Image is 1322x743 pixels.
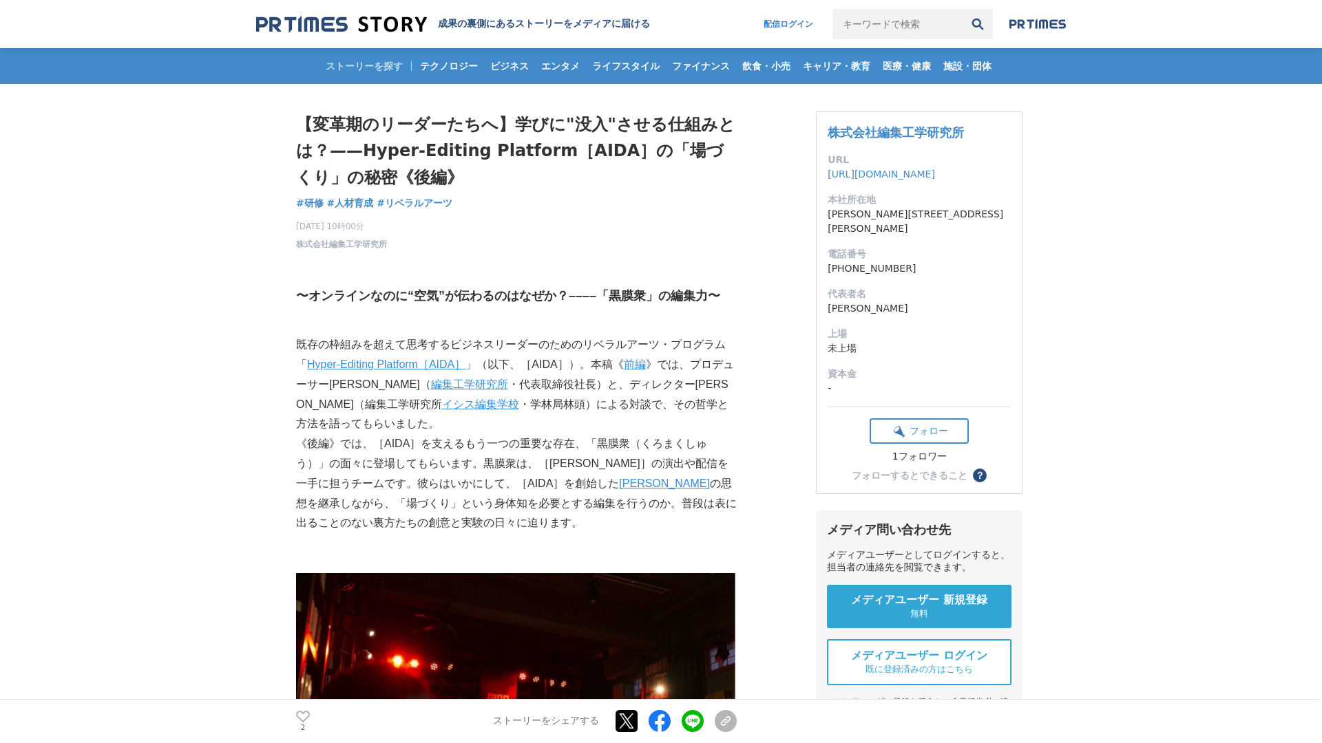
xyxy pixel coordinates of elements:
[667,60,735,72] span: ファイナンス
[828,261,1011,276] dd: [PHONE_NUMBER]
[851,593,987,607] span: メディアユーザー 新規登録
[619,477,710,489] a: [PERSON_NAME]
[1009,19,1066,30] img: prtimes
[296,197,324,209] span: #研修
[256,15,650,34] a: 成果の裏側にあるストーリーをメディアに届ける 成果の裏側にあるストーリーをメディアに届ける
[828,125,964,140] a: 株式会社編集工学研究所
[827,521,1011,538] div: メディア問い合わせ先
[624,358,646,370] a: 前編
[827,585,1011,628] a: メディアユーザー 新規登録 無料
[296,434,737,533] p: 《後編》では、［AIDA］を支えるもう一つの重要な存在、「黒膜衆（くろまくしゅう）」の面々に登場してもらいます。黒膜衆は、［[PERSON_NAME]］の演出や配信を一手に担うチームです。彼らは...
[296,724,310,731] p: 2
[797,48,876,84] a: キャリア・教育
[296,286,737,306] h3: 〜オンラインなのに“空気”が伝わるのはなぜか？––––「黒膜衆」の編集力〜
[877,48,936,84] a: 医療・健康
[877,60,936,72] span: 医療・健康
[296,220,387,233] span: [DATE] 10時00分
[415,48,483,84] a: テクノロジー
[750,9,827,39] a: 配信ログイン
[973,469,987,482] button: ？
[307,358,465,370] a: Hyper-Editing Platform［AIDA］
[828,341,1011,356] dd: 未上場
[327,197,374,209] span: #人材育成
[296,238,387,250] a: 株式会社編集工学研究所
[327,196,374,211] a: #人材育成
[975,471,985,480] span: ？
[828,193,1011,207] dt: 本社所在地
[377,197,452,209] span: #リベラルアーツ
[536,60,585,72] span: エンタメ
[415,60,483,72] span: テクノロジー
[938,60,997,72] span: 施設・団体
[442,398,519,410] a: イシス編集学校
[485,60,534,72] span: ビジネス
[865,663,973,676] span: 既に登録済みの方はこちら
[485,48,534,84] a: ビジネス
[587,48,665,84] a: ライフスタイル
[828,207,1011,236] dd: [PERSON_NAME][STREET_ADDRESS][PERSON_NAME]
[870,451,969,463] div: 1フォロワー
[828,287,1011,301] dt: 代表者名
[256,15,427,34] img: 成果の裏側にあるストーリーをメディアに届ける
[536,48,585,84] a: エンタメ
[827,549,1011,574] div: メディアユーザーとしてログインすると、担当者の連絡先を閲覧できます。
[832,9,963,39] input: キーワードで検索
[828,301,1011,316] dd: [PERSON_NAME]
[828,153,1011,167] dt: URL
[828,169,935,180] a: [URL][DOMAIN_NAME]
[828,327,1011,341] dt: 上場
[493,715,599,728] p: ストーリーをシェアする
[737,60,796,72] span: 飲食・小売
[296,335,737,434] p: 既存の枠組みを超えて思考するビジネスリーダーのためのリベラルアーツ・プログラム「 」（以下、［AIDA］）。本稿《 》では、プロデューサー[PERSON_NAME]（ ・代表取締役社長）と、ディ...
[667,48,735,84] a: ファイナンス
[963,9,993,39] button: 検索
[828,381,1011,396] dd: -
[870,418,969,444] button: フォロー
[737,48,796,84] a: 飲食・小売
[852,471,967,480] div: フォローするとできること
[431,378,508,390] a: 編集工学研究所
[377,196,452,211] a: #リベラルアーツ
[296,111,737,191] h1: 【変革期のリーダーたちへ】学びに"没入"させる仕組みとは？——Hyper-Editing Platform［AIDA］の「場づくり」の秘密《後編》
[797,60,876,72] span: キャリア・教育
[851,649,987,663] span: メディアユーザー ログイン
[827,639,1011,685] a: メディアユーザー ログイン 既に登録済みの方はこちら
[587,60,665,72] span: ライフスタイル
[438,18,650,30] h2: 成果の裏側にあるストーリーをメディアに届ける
[938,48,997,84] a: 施設・団体
[296,196,324,211] a: #研修
[910,607,928,620] span: 無料
[828,367,1011,381] dt: 資本金
[828,247,1011,261] dt: 電話番号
